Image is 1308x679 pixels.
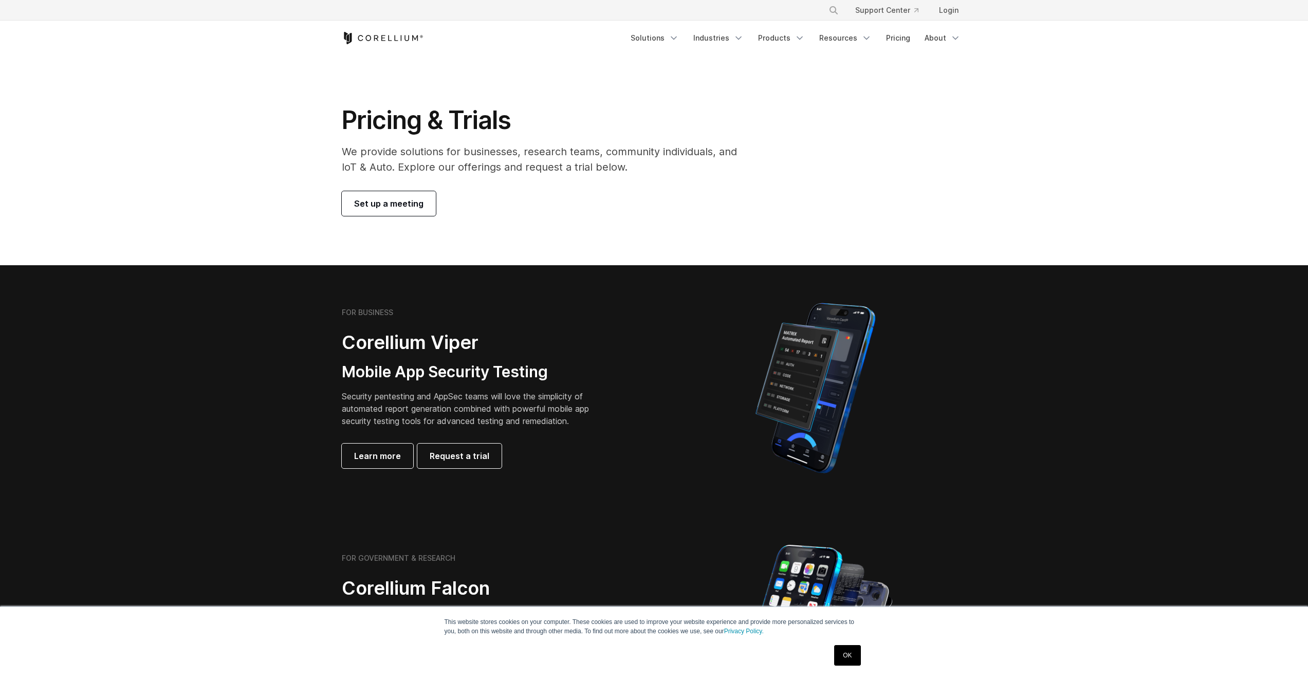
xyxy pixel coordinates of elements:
[687,29,750,47] a: Industries
[342,32,423,44] a: Corellium Home
[724,628,764,635] a: Privacy Policy.
[342,554,455,563] h6: FOR GOVERNMENT & RESEARCH
[834,645,860,666] a: OK
[342,331,605,354] h2: Corellium Viper
[430,450,489,462] span: Request a trial
[847,1,927,20] a: Support Center
[342,144,751,175] p: We provide solutions for businesses, research teams, community individuals, and IoT & Auto. Explo...
[813,29,878,47] a: Resources
[824,1,843,20] button: Search
[342,444,413,468] a: Learn more
[342,577,630,600] h2: Corellium Falcon
[417,444,502,468] a: Request a trial
[342,191,436,216] a: Set up a meeting
[342,308,393,317] h6: FOR BUSINESS
[445,617,864,636] p: This website stores cookies on your computer. These cookies are used to improve your website expe...
[342,362,605,382] h3: Mobile App Security Testing
[354,197,423,210] span: Set up a meeting
[342,105,751,136] h1: Pricing & Trials
[752,29,811,47] a: Products
[624,29,967,47] div: Navigation Menu
[738,298,893,478] img: Corellium MATRIX automated report on iPhone showing app vulnerability test results across securit...
[354,450,401,462] span: Learn more
[880,29,916,47] a: Pricing
[918,29,967,47] a: About
[816,1,967,20] div: Navigation Menu
[342,390,605,427] p: Security pentesting and AppSec teams will love the simplicity of automated report generation comb...
[624,29,685,47] a: Solutions
[931,1,967,20] a: Login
